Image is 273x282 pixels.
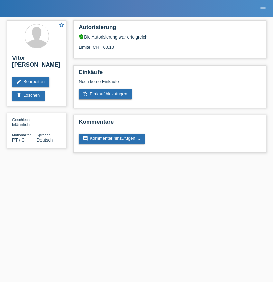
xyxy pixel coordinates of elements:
i: menu [260,5,266,12]
a: star_border [59,22,65,29]
h2: Einkäufe [79,69,261,79]
a: add_shopping_cartEinkauf hinzufügen [79,89,132,99]
div: Die Autorisierung war erfolgreich. [79,34,261,40]
div: Männlich [12,117,37,127]
i: verified_user [79,34,84,40]
h2: Autorisierung [79,24,261,34]
span: Sprache [37,133,51,137]
a: editBearbeiten [12,77,49,87]
span: Deutsch [37,137,53,143]
a: menu [256,6,270,10]
span: Geschlecht [12,118,31,122]
i: edit [16,79,22,84]
i: comment [83,136,88,141]
i: star_border [59,22,65,28]
div: Limite: CHF 60.10 [79,40,261,50]
a: commentKommentar hinzufügen ... [79,134,145,144]
i: add_shopping_cart [83,91,88,97]
span: Portugal / C / 11.09.1987 [12,137,25,143]
div: Noch keine Einkäufe [79,79,261,89]
h2: Kommentare [79,119,261,129]
a: deleteLöschen [12,91,45,101]
h2: Vítor [PERSON_NAME] [12,55,61,72]
i: delete [16,93,22,98]
span: Nationalität [12,133,31,137]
